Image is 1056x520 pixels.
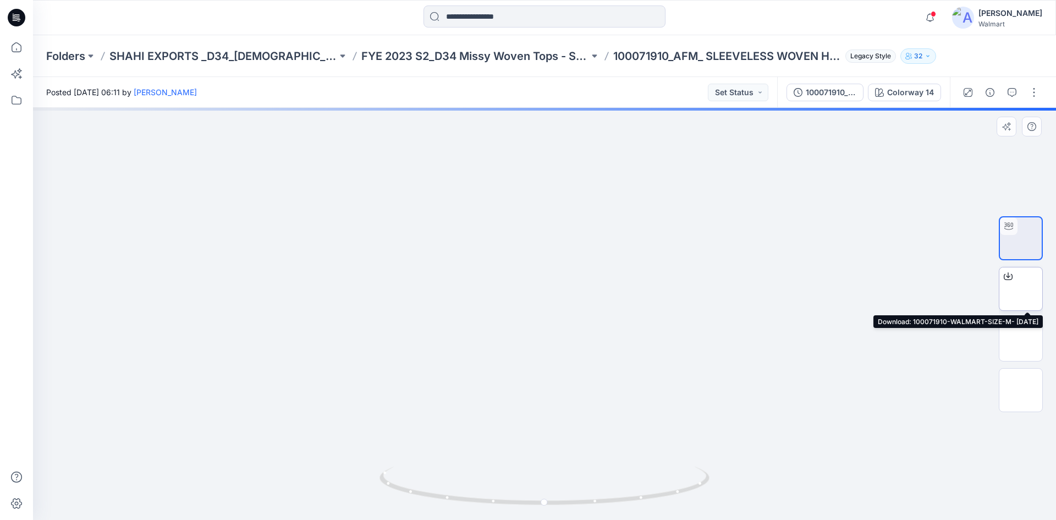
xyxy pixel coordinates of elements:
div: Walmart [978,20,1042,28]
button: 32 [900,48,936,64]
p: 100071910_AFM_ SLEEVELESS WOVEN HENLEY WITH POCKET [613,48,841,64]
img: avatar [952,7,974,29]
button: Colorway 14 [868,84,941,101]
button: 100071910_AFM_ SLEEVELESS WOVEN HENLEY WITH POCKET [787,84,864,101]
span: Legacy Style [845,50,896,63]
img: 100071910 BW FILE [999,379,1042,402]
img: 100071910 [999,328,1042,351]
img: 100071910-WALMART-SIZE-M- 26-08-2021 [999,267,1042,310]
div: [PERSON_NAME] [978,7,1042,20]
img: turntable-31-10-2021-09:54:17 [1000,217,1042,259]
p: 32 [914,50,922,62]
div: Colorway 14 [887,86,934,98]
a: SHAHI EXPORTS _D34_[DEMOGRAPHIC_DATA] Top [109,48,337,64]
a: Folders [46,48,85,64]
div: 100071910_AFM_ SLEEVELESS WOVEN HENLEY WITH POCKET [806,86,856,98]
a: FYE 2023 S2_D34 Missy Woven Tops - Shahi [361,48,589,64]
button: Legacy Style [841,48,896,64]
a: [PERSON_NAME] [134,87,197,97]
button: Details [981,84,999,101]
span: Posted [DATE] 06:11 by [46,86,197,98]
